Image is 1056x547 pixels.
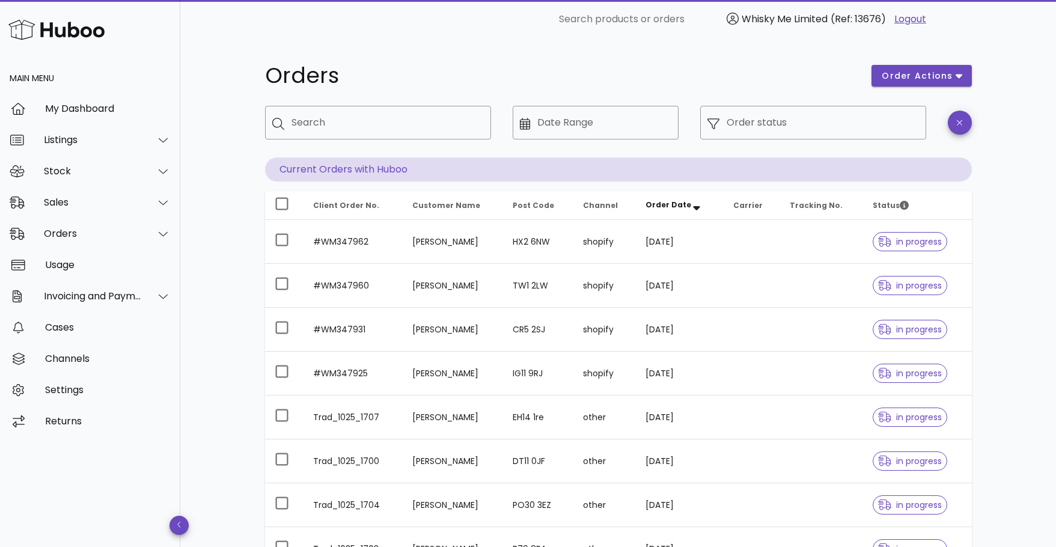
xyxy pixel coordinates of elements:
td: other [573,396,636,439]
div: Cases [45,322,171,333]
span: Customer Name [412,200,480,210]
span: in progress [878,413,942,421]
td: shopify [573,264,636,308]
span: in progress [878,457,942,465]
td: Trad_1025_1704 [304,483,403,527]
th: Tracking No. [780,191,864,220]
span: Tracking No. [790,200,843,210]
td: #WM347931 [304,308,403,352]
td: EH14 1re [503,396,573,439]
span: Whisky Me Limited [742,12,828,26]
span: Channel [583,200,618,210]
span: in progress [878,237,942,246]
td: [PERSON_NAME] [403,439,504,483]
div: Stock [44,165,142,177]
th: Status [863,191,971,220]
span: Post Code [513,200,554,210]
td: PO30 3EZ [503,483,573,527]
p: Current Orders with Huboo [265,157,972,182]
td: [PERSON_NAME] [403,220,504,264]
td: [PERSON_NAME] [403,264,504,308]
span: in progress [878,369,942,377]
span: Client Order No. [313,200,379,210]
div: My Dashboard [45,103,171,114]
th: Order Date: Sorted descending. Activate to remove sorting. [636,191,724,220]
th: Client Order No. [304,191,403,220]
td: [DATE] [636,352,724,396]
td: [PERSON_NAME] [403,352,504,396]
td: CR5 2SJ [503,308,573,352]
td: [DATE] [636,308,724,352]
div: Returns [45,415,171,427]
div: Listings [44,134,142,145]
div: Invoicing and Payments [44,290,142,302]
span: Order Date [646,200,691,210]
td: Trad_1025_1707 [304,396,403,439]
div: Channels [45,353,171,364]
td: DT11 0JF [503,439,573,483]
td: IG11 9RJ [503,352,573,396]
span: in progress [878,501,942,509]
td: TW1 2LW [503,264,573,308]
th: Post Code [503,191,573,220]
td: [DATE] [636,396,724,439]
td: other [573,439,636,483]
td: [DATE] [636,439,724,483]
h1: Orders [265,65,858,87]
td: #WM347960 [304,264,403,308]
th: Carrier [724,191,780,220]
td: [DATE] [636,483,724,527]
td: Trad_1025_1700 [304,439,403,483]
div: Sales [44,197,142,208]
th: Customer Name [403,191,504,220]
td: shopify [573,220,636,264]
td: [DATE] [636,264,724,308]
span: order actions [881,70,953,82]
th: Channel [573,191,636,220]
td: [PERSON_NAME] [403,483,504,527]
div: Usage [45,259,171,270]
span: in progress [878,325,942,334]
td: [DATE] [636,220,724,264]
a: Logout [894,12,926,26]
span: Status [873,200,909,210]
span: in progress [878,281,942,290]
span: (Ref: 13676) [831,12,886,26]
button: order actions [871,65,971,87]
td: other [573,483,636,527]
td: [PERSON_NAME] [403,396,504,439]
td: #WM347962 [304,220,403,264]
td: [PERSON_NAME] [403,308,504,352]
td: shopify [573,352,636,396]
td: #WM347925 [304,352,403,396]
div: Settings [45,384,171,396]
td: HX2 6NW [503,220,573,264]
img: Huboo Logo [8,17,105,43]
div: Orders [44,228,142,239]
td: shopify [573,308,636,352]
span: Carrier [733,200,763,210]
